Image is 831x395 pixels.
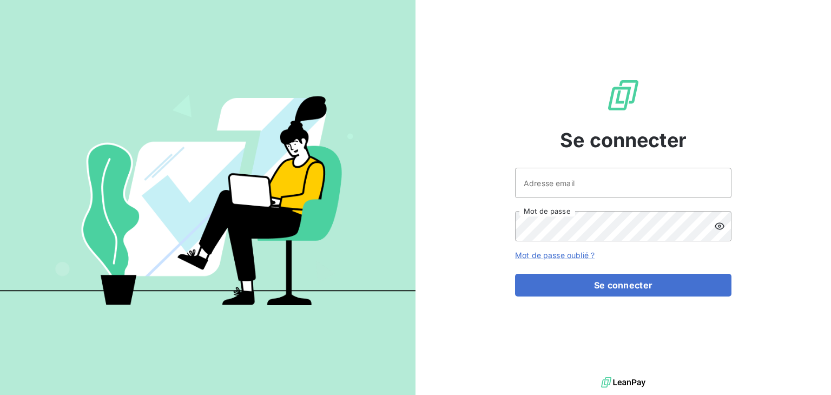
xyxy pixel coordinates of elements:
[606,78,641,113] img: Logo LeanPay
[515,168,731,198] input: placeholder
[601,374,645,391] img: logo
[560,126,687,155] span: Se connecter
[515,274,731,297] button: Se connecter
[515,251,595,260] a: Mot de passe oublié ?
